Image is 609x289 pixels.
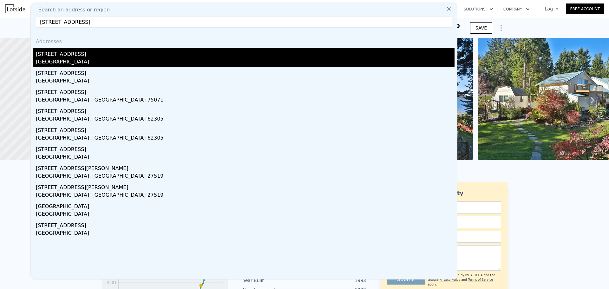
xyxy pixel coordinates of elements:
div: [GEOGRAPHIC_DATA] [36,153,455,162]
div: [GEOGRAPHIC_DATA] [36,200,455,210]
div: [STREET_ADDRESS] [36,143,455,153]
div: [STREET_ADDRESS][PERSON_NAME] [36,162,455,172]
div: [GEOGRAPHIC_DATA], [GEOGRAPHIC_DATA] 27519 [36,191,455,200]
span: Search an address or region [33,6,110,14]
div: [STREET_ADDRESS] [36,105,455,115]
button: Submit [387,274,425,285]
a: Terms of Service [468,278,493,281]
a: Log In [537,6,566,12]
div: This site is protected by reCAPTCHA and the Google and apply. [428,273,501,287]
button: SAVE [470,22,492,34]
button: Show Options [495,22,507,34]
div: [STREET_ADDRESS] [36,67,455,77]
tspan: $281 [107,280,117,285]
div: [GEOGRAPHIC_DATA], [GEOGRAPHIC_DATA] 75071 [36,96,455,105]
div: [STREET_ADDRESS][PERSON_NAME] [36,181,455,191]
div: [GEOGRAPHIC_DATA], [GEOGRAPHIC_DATA] 62305 [36,115,455,124]
button: Solutions [459,3,498,15]
a: Privacy Policy [440,278,460,281]
div: [GEOGRAPHIC_DATA] [36,77,455,86]
div: 1993 [304,277,366,284]
div: [GEOGRAPHIC_DATA] [36,210,455,219]
div: [GEOGRAPHIC_DATA], [GEOGRAPHIC_DATA] 62305 [36,134,455,143]
img: Lotside [5,4,25,13]
div: [GEOGRAPHIC_DATA], [GEOGRAPHIC_DATA] 27519 [36,172,455,181]
div: [STREET_ADDRESS] [36,124,455,134]
input: Enter an address, city, region, neighborhood or zip code [36,16,452,28]
button: Company [498,3,535,15]
div: [STREET_ADDRESS] [36,48,455,58]
div: Year Built [243,277,304,284]
div: Addresses [33,33,455,48]
div: [GEOGRAPHIC_DATA] [36,58,455,67]
a: Free Account [566,3,604,14]
div: [STREET_ADDRESS] [36,86,455,96]
div: [GEOGRAPHIC_DATA] [36,229,455,238]
div: [STREET_ADDRESS] [36,219,455,229]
